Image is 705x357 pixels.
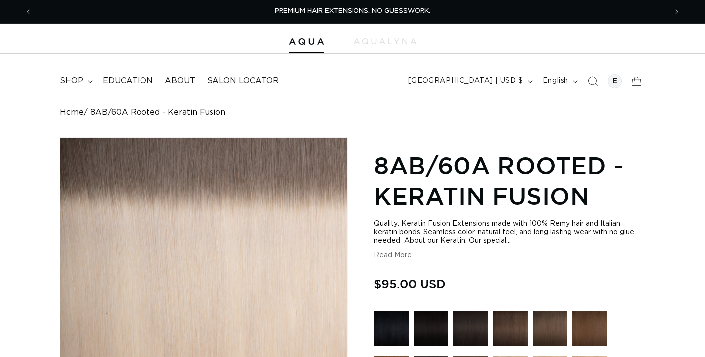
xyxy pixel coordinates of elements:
[408,76,523,86] span: [GEOGRAPHIC_DATA] | USD $
[374,311,409,346] img: 1 Black - Keratin Fusion
[374,150,645,212] h1: 8AB/60A Rooted - Keratin Fusion
[414,311,448,351] a: 1N Natural Black - Keratin Fusion
[97,70,159,92] a: Education
[493,311,528,346] img: 2 Dark Brown - Keratin Fusion
[402,72,537,90] button: [GEOGRAPHIC_DATA] | USD $
[453,311,488,346] img: 1B Soft Black - Keratin Fusion
[275,8,430,14] span: PREMIUM HAIR EXTENSIONS. NO GUESSWORK.
[374,311,409,351] a: 1 Black - Keratin Fusion
[60,108,84,117] a: Home
[572,311,607,346] img: 4 Medium Brown - Keratin Fusion
[60,108,645,117] nav: breadcrumbs
[493,311,528,351] a: 2 Dark Brown - Keratin Fusion
[533,311,567,351] a: 4AB Medium Ash Brown - Keratin Fusion
[165,76,195,86] span: About
[90,108,225,117] span: 8AB/60A Rooted - Keratin Fusion
[159,70,201,92] a: About
[54,70,97,92] summary: shop
[533,311,567,346] img: 4AB Medium Ash Brown - Keratin Fusion
[453,311,488,351] a: 1B Soft Black - Keratin Fusion
[103,76,153,86] span: Education
[414,311,448,346] img: 1N Natural Black - Keratin Fusion
[537,72,582,90] button: English
[289,38,324,45] img: Aqua Hair Extensions
[201,70,284,92] a: Salon Locator
[582,70,604,92] summary: Search
[354,38,416,44] img: aqualyna.com
[374,251,412,260] button: Read More
[374,274,446,293] span: $95.00 USD
[543,76,568,86] span: English
[666,2,688,21] button: Next announcement
[60,76,83,86] span: shop
[572,311,607,351] a: 4 Medium Brown - Keratin Fusion
[207,76,279,86] span: Salon Locator
[374,220,645,245] div: Quality: Keratin Fusion Extensions made with 100% Remy hair and Italian keratin bonds. Seamless c...
[17,2,39,21] button: Previous announcement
